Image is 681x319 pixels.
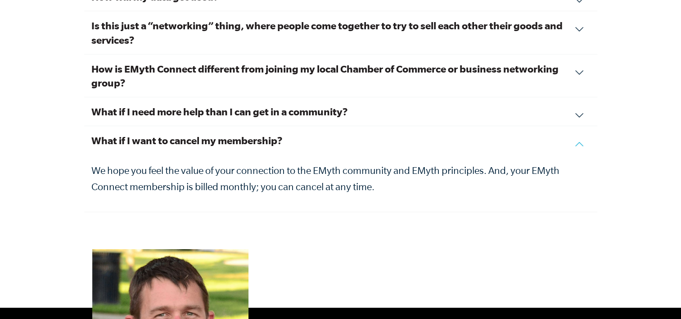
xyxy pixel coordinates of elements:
[91,105,590,118] h3: What if I need more help than I can get in a community?
[636,276,681,319] iframe: Chat Widget
[91,133,590,147] h3: What if I want to cancel my membership?
[91,162,590,195] p: We hope you feel the value of your connection to the EMyth community and EMyth principles. And, y...
[91,18,590,46] h3: Is this just a “networking” thing, where people come together to try to sell each other their goo...
[91,62,590,90] h3: How is EMyth Connect different from joining my local Chamber of Commerce or business networking g...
